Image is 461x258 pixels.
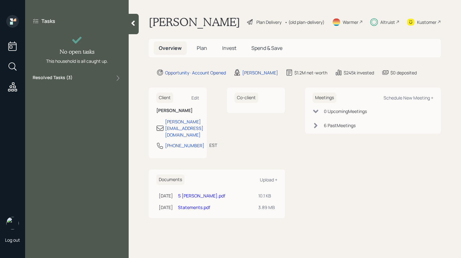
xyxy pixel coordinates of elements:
div: [DATE] [159,192,173,199]
div: • (old plan-delivery) [285,19,324,25]
div: [PHONE_NUMBER] [165,142,204,149]
a: Statements.pdf [178,204,210,210]
h6: Client [156,93,173,103]
div: Opportunity · Account Opened [165,69,226,76]
div: 3.89 MB [258,204,275,211]
div: Schedule New Meeting + [383,95,433,101]
label: Resolved Tasks ( 3 ) [33,74,72,82]
h6: Co-client [234,93,258,103]
h6: Documents [156,175,185,185]
label: Tasks [41,18,55,24]
span: Overview [159,45,182,51]
div: Warmer [343,19,358,25]
div: EST [209,142,217,148]
div: $0 deposited [390,69,417,76]
img: retirable_logo.png [6,217,19,229]
div: Log out [5,237,20,243]
div: [PERSON_NAME][EMAIL_ADDRESS][DOMAIN_NAME] [165,118,203,138]
span: Spend & Save [251,45,282,51]
div: Altruist [380,19,395,25]
a: S [PERSON_NAME].pdf [178,193,225,199]
div: $1.2M net-worth [294,69,327,76]
div: 10.1 KB [258,192,275,199]
span: Invest [222,45,236,51]
div: [DATE] [159,204,173,211]
div: [PERSON_NAME] [242,69,278,76]
h6: Meetings [313,93,336,103]
h6: [PERSON_NAME] [156,108,199,113]
div: Kustomer [417,19,437,25]
div: $245k invested [344,69,374,76]
h1: [PERSON_NAME] [149,15,240,29]
div: Edit [191,95,199,101]
div: Upload + [260,177,277,183]
div: This household is all caught up. [46,58,108,64]
div: 6 Past Meeting s [324,122,356,129]
span: Plan [197,45,207,51]
h4: No open tasks [60,48,94,55]
div: 0 Upcoming Meeting s [324,108,367,115]
div: Plan Delivery [256,19,281,25]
